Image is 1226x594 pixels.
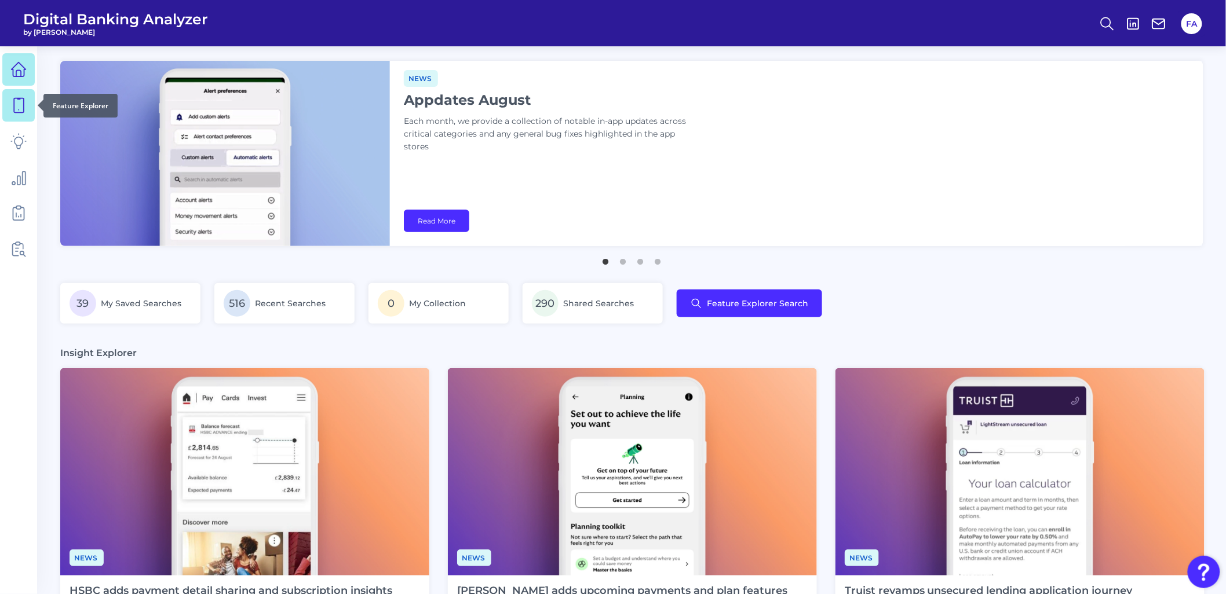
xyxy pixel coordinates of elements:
span: My Collection [409,298,466,309]
img: bannerImg [60,61,390,246]
p: Each month, we provide a collection of notable in-app updates across critical categories and any ... [404,115,694,153]
button: FA [1181,13,1202,34]
button: Feature Explorer Search [677,289,822,317]
a: 0My Collection [368,283,509,324]
a: 39My Saved Searches [60,283,200,324]
div: Feature Explorer [43,94,118,118]
h1: Appdates August [404,91,694,108]
a: 516Recent Searches [214,283,355,324]
span: 0 [378,290,404,317]
span: News [404,70,438,87]
span: News [70,549,104,566]
button: Open Resource Center [1188,556,1220,588]
span: by [PERSON_NAME] [23,28,208,36]
span: Feature Explorer Search [707,299,808,308]
button: 1 [600,253,611,265]
img: News - Phone (3).png [835,368,1205,575]
span: News [845,549,879,566]
a: Read More [404,210,469,232]
a: News [70,552,104,563]
span: Recent Searches [255,298,326,309]
img: News - Phone.png [60,368,429,575]
a: News [845,552,879,563]
span: My Saved Searches [101,298,181,309]
a: News [404,72,438,83]
button: 3 [634,253,646,265]
img: News - Phone (4).png [448,368,817,575]
button: 2 [617,253,629,265]
span: Digital Banking Analyzer [23,10,208,28]
span: 290 [532,290,559,317]
a: News [457,552,491,563]
span: 39 [70,290,96,317]
span: 516 [224,290,250,317]
button: 4 [652,253,663,265]
h3: Insight Explorer [60,347,137,359]
span: News [457,549,491,566]
span: Shared Searches [563,298,634,309]
a: 290Shared Searches [523,283,663,324]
